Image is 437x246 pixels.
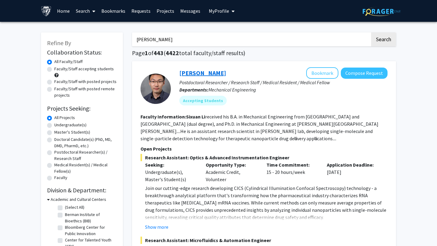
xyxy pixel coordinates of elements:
p: Postdoctoral Researcher / Research Staff / Medical Resident / Medical Fellow [179,79,388,86]
b: Sixuan [186,114,201,120]
label: Faculty/Staff with posted remote projects [54,86,117,98]
b: Faculty Information: [141,114,186,120]
div: Academic Credit, Volunteer [201,161,262,183]
button: Add Sixuan Li to Bookmarks [306,67,338,79]
p: Time Commitment: [266,161,318,168]
input: Search Keywords [132,32,370,46]
button: Compose Request to Sixuan Li [341,68,388,79]
p: Join our cutting-edge research developing CICS (Cylindrical Illumination Confocal Spectroscopy) t... [145,184,388,221]
span: Mechanical Engineering [208,87,256,93]
h2: Collaboration Status: [47,49,117,56]
h2: Projects Seeking: [47,105,117,112]
label: Medical Resident(s) / Medical Fellow(s) [54,162,117,175]
button: Search [371,32,396,46]
a: Requests [128,0,154,22]
a: [PERSON_NAME] [179,69,226,77]
label: Undergraduate(s) [54,122,86,128]
div: Undergraduate(s), Master's Student(s) [145,168,197,183]
a: Search [73,0,98,22]
label: Faculty/Staff accepting students [54,66,114,72]
img: Johns Hopkins University Logo [41,6,52,16]
label: Master's Student(s) [54,129,90,135]
b: li [314,135,317,141]
b: Departments: [179,87,208,93]
fg-read-more: received his B.A. in Mechanical Engineering from [GEOGRAPHIC_DATA] and [GEOGRAPHIC_DATA] (dual de... [141,114,378,141]
label: Postdoctoral Researcher(s) / Research Staff [54,149,117,162]
label: Faculty [54,175,67,181]
div: [DATE] [322,161,383,183]
p: Application Deadline: [327,161,378,168]
h1: Page of ( total faculty/staff results) [132,49,396,57]
a: Bookmarks [98,0,128,22]
b: Li [202,114,205,120]
h2: Division & Department: [47,187,117,194]
button: Show more [145,223,168,231]
label: Berman Institute of Bioethics (BIB) [65,211,115,224]
label: Doctoral Candidate(s) (PhD, MD, DMD, PharmD, etc.) [54,136,117,149]
label: Faculty/Staff with posted projects [54,78,117,85]
label: (Select All) [65,204,84,211]
img: ForagerOne Logo [363,7,401,16]
span: Research Assistant: Microfluidics & Automation Engineer [141,237,388,244]
div: 15 - 20 hours/week [262,161,323,183]
a: Home [54,0,73,22]
p: Seeking: [145,161,197,168]
b: li [294,135,297,141]
h3: Academic and Cultural Centers [51,196,106,203]
label: All Projects [54,115,75,121]
span: Research Assistant: Optics & Advanced Instrumentation Engineer [141,154,388,161]
label: Bloomberg Center for Public Innovation [65,224,115,237]
iframe: Chat [5,219,26,241]
mat-chip: Accepting Students [179,96,227,105]
p: Open Projects [141,145,388,152]
span: My Profile [209,8,229,14]
span: Refine By [47,39,71,47]
span: 443 [154,49,164,57]
span: 1 [145,49,148,57]
span: 4422 [166,49,179,57]
a: Projects [154,0,177,22]
label: All Faculty/Staff [54,58,83,65]
p: Opportunity Type: [206,161,257,168]
a: Messages [177,0,203,22]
